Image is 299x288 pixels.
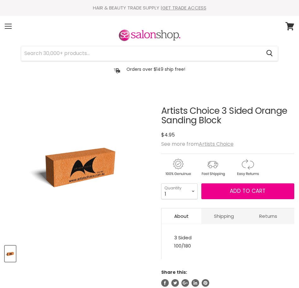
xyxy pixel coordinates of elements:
[5,246,16,262] button: Artists Choice 3 Sided Orange Sanding Block
[161,158,195,177] img: genuine.gif
[126,66,185,72] p: Orders over $149 ship free!
[5,246,15,261] img: Artists Choice 3 Sided Orange Sanding Block
[247,208,290,224] a: Returns
[161,140,234,148] span: See more from
[4,244,155,262] div: Product thumbnails
[201,183,294,199] button: Add to cart
[231,158,264,177] img: returns.gif
[201,208,247,224] a: Shipping
[161,131,175,138] span: $4.95
[21,46,261,61] input: Search
[161,269,294,286] aside: Share this:
[162,208,201,224] a: About
[174,242,282,250] li: 100/180
[174,234,282,242] li: 3 Sided
[30,90,129,239] img: Artists Choice 3 Sided Orange Sanding Block
[5,90,154,240] div: Artists Choice 3 Sided Orange Sanding Block image. Click or Scroll to Zoom.
[199,140,234,148] a: Artists Choice
[161,269,187,275] span: Share this:
[162,4,206,11] a: GET TRADE ACCESS
[261,46,278,61] button: Search
[230,187,265,195] span: Add to cart
[161,106,294,126] h1: Artists Choice 3 Sided Orange Sanding Block
[196,158,229,177] img: shipping.gif
[21,46,278,61] form: Product
[161,183,198,199] select: Quantity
